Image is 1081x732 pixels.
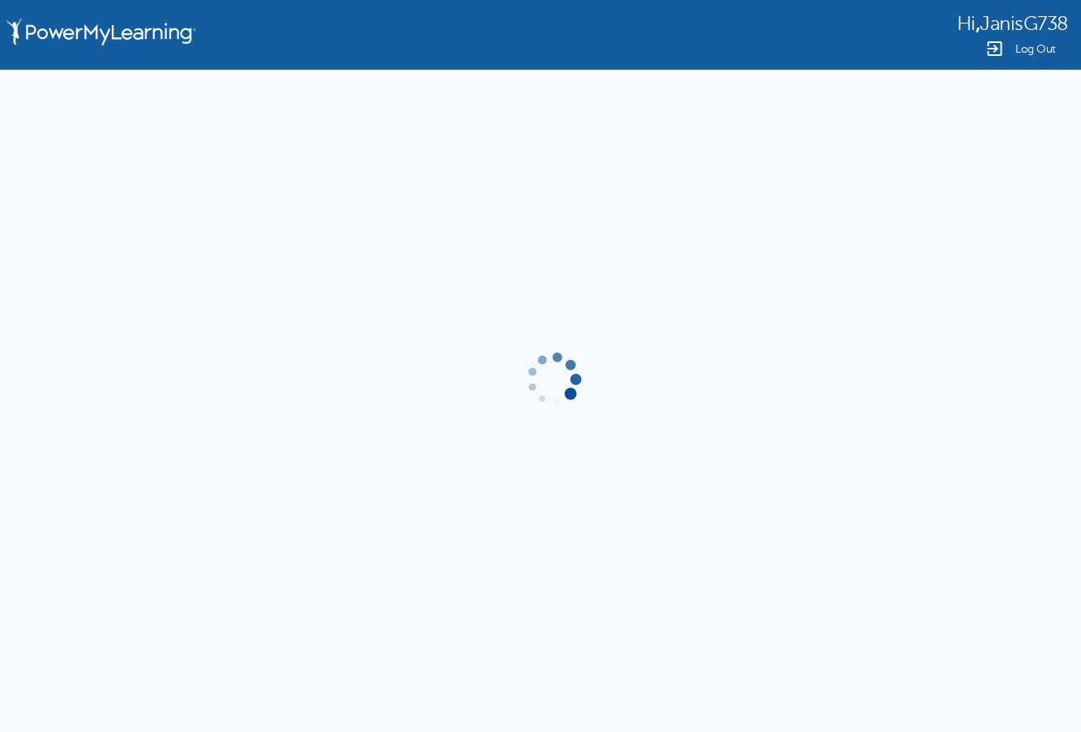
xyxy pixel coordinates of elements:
[985,39,1004,58] img: Logout Icon
[957,13,976,35] span: Hi
[957,11,1068,35] div: ,
[1015,43,1056,55] span: Log Out
[523,349,583,409] img: gif-load2.gif
[980,13,1068,35] span: JanisG738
